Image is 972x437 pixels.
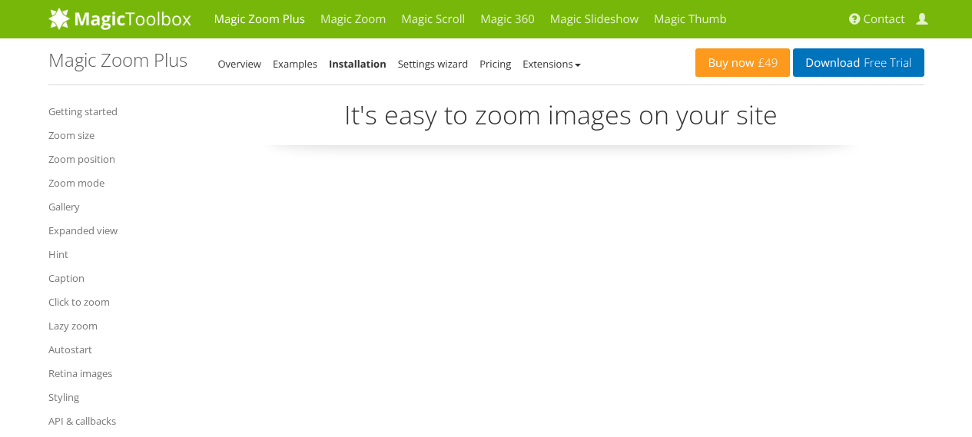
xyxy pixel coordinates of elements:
a: Styling [48,388,175,406]
a: Gallery [48,197,175,216]
span: £49 [755,57,778,69]
a: Zoom mode [48,174,175,192]
h1: Magic Zoom Plus [48,50,187,70]
a: Settings wizard [398,57,469,71]
a: Buy now£49 [695,48,790,77]
img: MagicToolbox.com - Image tools for your website [48,7,191,30]
a: Examples [273,57,317,71]
a: Installation [329,57,386,71]
a: DownloadFree Trial [793,48,924,77]
a: Pricing [479,57,511,71]
a: Retina images [48,364,175,382]
span: Free Trial [860,57,911,69]
a: Autostart [48,340,175,359]
span: Contact [864,12,905,27]
a: Click to zoom [48,293,175,311]
a: API & callbacks [48,412,175,430]
a: Extensions [522,57,580,71]
a: Lazy zoom [48,316,175,335]
a: Caption [48,269,175,287]
a: Getting started [48,102,175,121]
a: Zoom size [48,126,175,144]
p: It's easy to zoom images on your site [198,97,924,145]
a: Expanded view [48,221,175,240]
a: Hint [48,245,175,263]
a: Overview [218,57,261,71]
a: Zoom position [48,150,175,168]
